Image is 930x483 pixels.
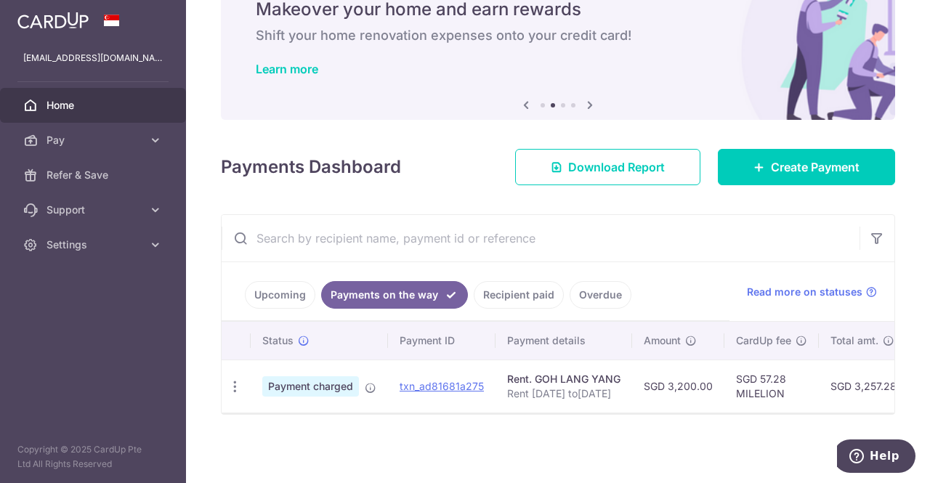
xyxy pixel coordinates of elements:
th: Payment details [496,322,632,360]
div: Rent. GOH LANG YANG [507,372,620,386]
span: Read more on statuses [747,285,862,299]
span: Pay [46,133,142,147]
a: Download Report [515,149,700,185]
span: Refer & Save [46,168,142,182]
span: Total amt. [830,333,878,348]
span: Download Report [568,158,665,176]
p: [EMAIL_ADDRESS][DOMAIN_NAME] [23,51,163,65]
a: Read more on statuses [747,285,877,299]
td: SGD 3,257.28 [819,360,908,413]
a: Recipient paid [474,281,564,309]
iframe: Opens a widget where you can find more information [837,439,915,476]
td: SGD 57.28 MILELION [724,360,819,413]
span: Home [46,98,142,113]
h4: Payments Dashboard [221,154,401,180]
span: CardUp fee [736,333,791,348]
span: Support [46,203,142,217]
img: CardUp [17,12,89,29]
a: Upcoming [245,281,315,309]
span: Amount [644,333,681,348]
input: Search by recipient name, payment id or reference [222,215,860,261]
a: Payments on the way [321,281,468,309]
p: Rent [DATE] to[DATE] [507,386,620,401]
span: Settings [46,238,142,252]
a: txn_ad81681a275 [400,380,484,392]
a: Create Payment [718,149,895,185]
h6: Shift your home renovation expenses onto your credit card! [256,27,860,44]
a: Learn more [256,62,318,76]
td: SGD 3,200.00 [632,360,724,413]
span: Status [262,333,294,348]
th: Payment ID [388,322,496,360]
span: Payment charged [262,376,359,397]
span: Create Payment [771,158,860,176]
a: Overdue [570,281,631,309]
